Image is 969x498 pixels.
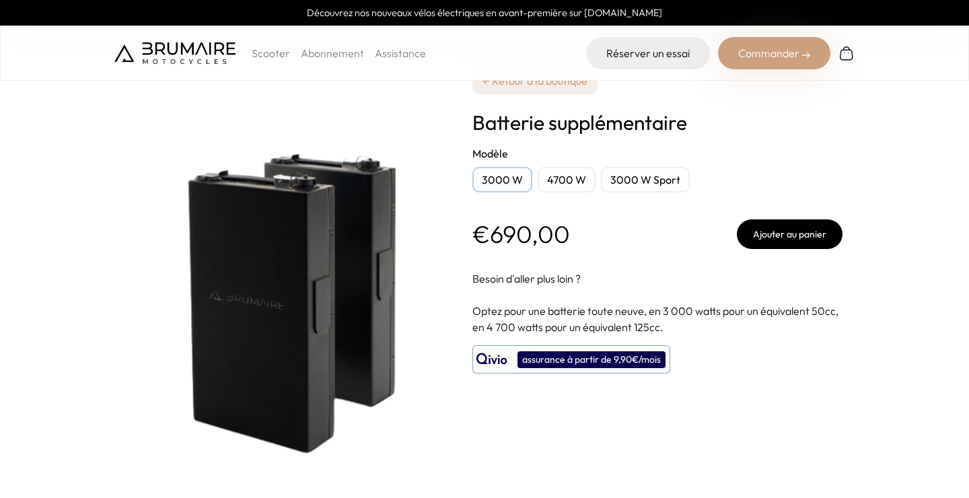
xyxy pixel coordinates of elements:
[375,46,426,60] a: Assistance
[802,51,810,59] img: right-arrow-2.png
[472,221,570,248] p: €690,00
[476,351,507,367] img: logo qivio
[472,145,842,162] h2: Modèle
[472,167,532,192] div: 3000 W
[301,46,364,60] a: Abonnement
[538,167,596,192] div: 4700 W
[472,110,842,135] h1: Batterie supplémentaire
[472,272,581,285] span: Besoin d'aller plus loin ?
[601,167,690,192] div: 3000 W Sport
[114,34,451,484] img: Batterie supplémentaire
[252,45,290,61] p: Scooter
[737,219,842,249] button: Ajouter au panier
[517,351,666,368] div: assurance à partir de 9,90€/mois
[586,37,710,69] a: Réserver un essai
[472,304,838,334] span: Optez pour une batterie toute neuve, en 3 000 watts pour un équivalent 50cc, en 4 700 watts pour ...
[718,37,830,69] div: Commander
[472,345,670,373] button: assurance à partir de 9,90€/mois
[838,45,855,61] img: Panier
[114,42,236,64] img: Brumaire Motocycles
